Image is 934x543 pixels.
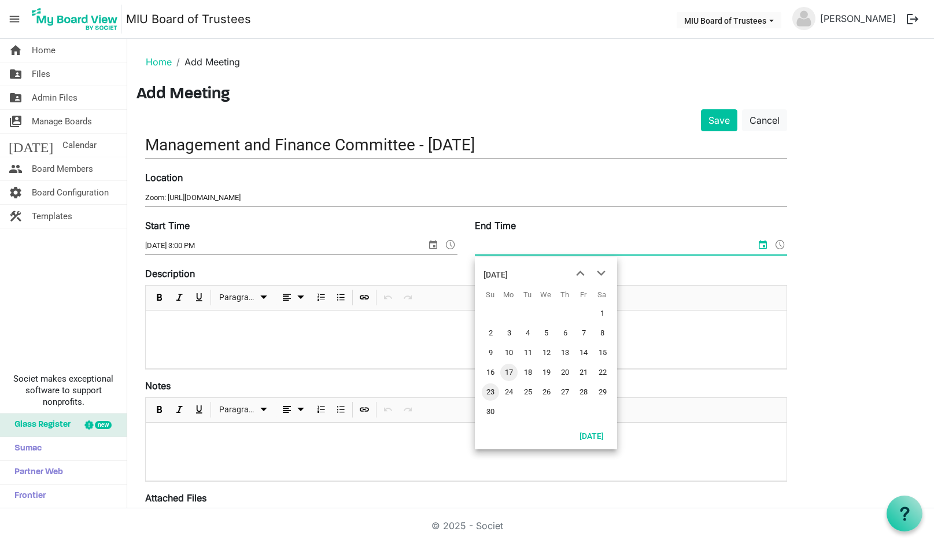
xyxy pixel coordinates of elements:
[9,205,23,228] span: construction
[145,267,195,280] label: Description
[136,85,925,105] h3: Add Meeting
[556,344,574,361] span: Thursday, November 13, 2025
[274,398,312,422] div: Alignments
[499,286,518,304] th: Mo
[538,324,555,342] span: Wednesday, November 5, 2025
[146,56,172,68] a: Home
[95,421,112,429] div: new
[519,344,537,361] span: Tuesday, November 11, 2025
[9,110,23,133] span: switch_account
[219,402,257,417] span: Paragraph
[213,286,274,310] div: Formats
[32,62,50,86] span: Files
[213,398,274,422] div: Formats
[538,383,555,401] span: Wednesday, November 26, 2025
[593,286,611,304] th: Sa
[482,344,499,361] span: Sunday, November 9, 2025
[792,7,815,30] img: no-profile-picture.svg
[677,12,781,28] button: MIU Board of Trustees dropdownbutton
[570,263,590,284] button: previous month
[172,402,187,417] button: Italic
[482,364,499,381] span: Sunday, November 16, 2025
[311,286,331,310] div: Numbered List
[519,324,537,342] span: Tuesday, November 4, 2025
[276,402,309,417] button: dropdownbutton
[538,344,555,361] span: Wednesday, November 12, 2025
[311,398,331,422] div: Numbered List
[126,8,251,31] a: MIU Board of Trustees
[483,263,508,286] div: title
[556,364,574,381] span: Thursday, November 20, 2025
[701,109,737,131] button: Save
[172,290,187,305] button: Italic
[191,290,207,305] button: Underline
[482,383,499,401] span: Sunday, November 23, 2025
[333,290,349,305] button: Bulleted List
[900,7,925,31] button: logout
[331,398,350,422] div: Bulleted List
[537,286,555,304] th: We
[9,39,23,62] span: home
[169,286,189,310] div: Italic
[594,383,611,401] span: Saturday, November 29, 2025
[575,364,592,381] span: Friday, November 21, 2025
[32,39,56,62] span: Home
[274,286,312,310] div: Alignments
[575,324,592,342] span: Friday, November 7, 2025
[150,398,169,422] div: Bold
[9,157,23,180] span: people
[191,402,207,417] button: Underline
[9,461,63,484] span: Partner Web
[556,383,574,401] span: Thursday, November 27, 2025
[575,344,592,361] span: Friday, November 14, 2025
[62,134,97,157] span: Calendar
[276,290,309,305] button: dropdownbutton
[215,290,272,305] button: Paragraph dropdownbutton
[500,324,518,342] span: Monday, November 3, 2025
[313,402,329,417] button: Numbered List
[9,437,42,460] span: Sumac
[431,520,503,531] a: © 2025 - Societ
[28,5,121,34] img: My Board View Logo
[152,290,168,305] button: Bold
[500,364,518,381] span: Monday, November 17, 2025
[572,427,611,444] button: Today
[519,383,537,401] span: Tuesday, November 25, 2025
[500,383,518,401] span: Monday, November 24, 2025
[482,403,499,420] span: Sunday, November 30, 2025
[150,286,169,310] div: Bold
[357,402,372,417] button: Insert Link
[9,485,46,508] span: Frontier
[590,263,611,284] button: next month
[518,286,537,304] th: Tu
[333,402,349,417] button: Bulleted List
[145,171,183,184] label: Location
[575,383,592,401] span: Friday, November 28, 2025
[355,286,374,310] div: Insert Link
[355,398,374,422] div: Insert Link
[32,157,93,180] span: Board Members
[3,8,25,30] span: menu
[169,398,189,422] div: Italic
[313,290,329,305] button: Numbered List
[555,286,574,304] th: Th
[482,324,499,342] span: Sunday, November 2, 2025
[481,382,499,402] td: Sunday, November 23, 2025
[500,344,518,361] span: Monday, November 10, 2025
[145,491,206,505] label: Attached Files
[32,181,109,204] span: Board Configuration
[594,305,611,322] span: Saturday, November 1, 2025
[5,373,121,408] span: Societ makes exceptional software to support nonprofits.
[145,219,190,232] label: Start Time
[189,398,209,422] div: Underline
[594,324,611,342] span: Saturday, November 8, 2025
[426,237,440,252] span: select
[145,131,787,158] input: Title
[32,86,77,109] span: Admin Files
[519,364,537,381] span: Tuesday, November 18, 2025
[9,134,53,157] span: [DATE]
[331,286,350,310] div: Bulleted List
[9,62,23,86] span: folder_shared
[219,290,257,305] span: Paragraph
[152,402,168,417] button: Bold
